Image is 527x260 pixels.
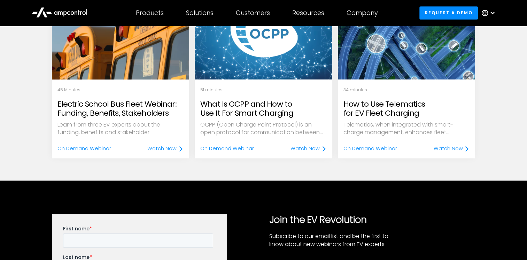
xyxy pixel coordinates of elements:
div: Company [347,9,378,17]
div: Products [136,9,164,17]
p: Telematics, when integrated with smart-charge management, enhances fleet efficiency, reduces cost... [343,121,470,137]
div: Resources [292,9,324,17]
a: Watch Now [147,145,184,152]
p: Learn from three EV experts about the funding, benefits and stakeholder involvement needed for yo... [57,121,184,137]
p: 51 minutes [200,87,327,93]
div: Watch Now [290,145,320,152]
div: Customers [236,9,270,17]
div: Watch Now [433,145,463,152]
div: Solutions [186,9,214,17]
p: Subscribe to our email list and be the first to know about new webinars from EV experts [269,232,393,248]
a: Watch Now [290,145,327,152]
p: OCPP (Open Charge Point Protocol) is an open protocol for communication between charging stations... [200,121,327,137]
h2: Electric School Bus Fleet Webinar: Funding, Benefits, Stakeholders [57,100,184,118]
h2: What Is OCPP and How to Use It For Smart Charging [200,100,327,118]
div: Watch Now [147,145,177,152]
h2: How to Use Telematics for EV Fleet Charging [343,100,470,118]
a: Watch Now [433,145,470,152]
p: 45 Minutes [57,87,184,93]
h2: Join the EV Revolution [269,214,475,226]
p: 34 minutes [343,87,470,93]
div: On Demand Webinar [343,145,397,152]
div: On Demand Webinar [57,145,111,152]
a: Request a demo [419,6,478,19]
div: On Demand Webinar [200,145,254,152]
